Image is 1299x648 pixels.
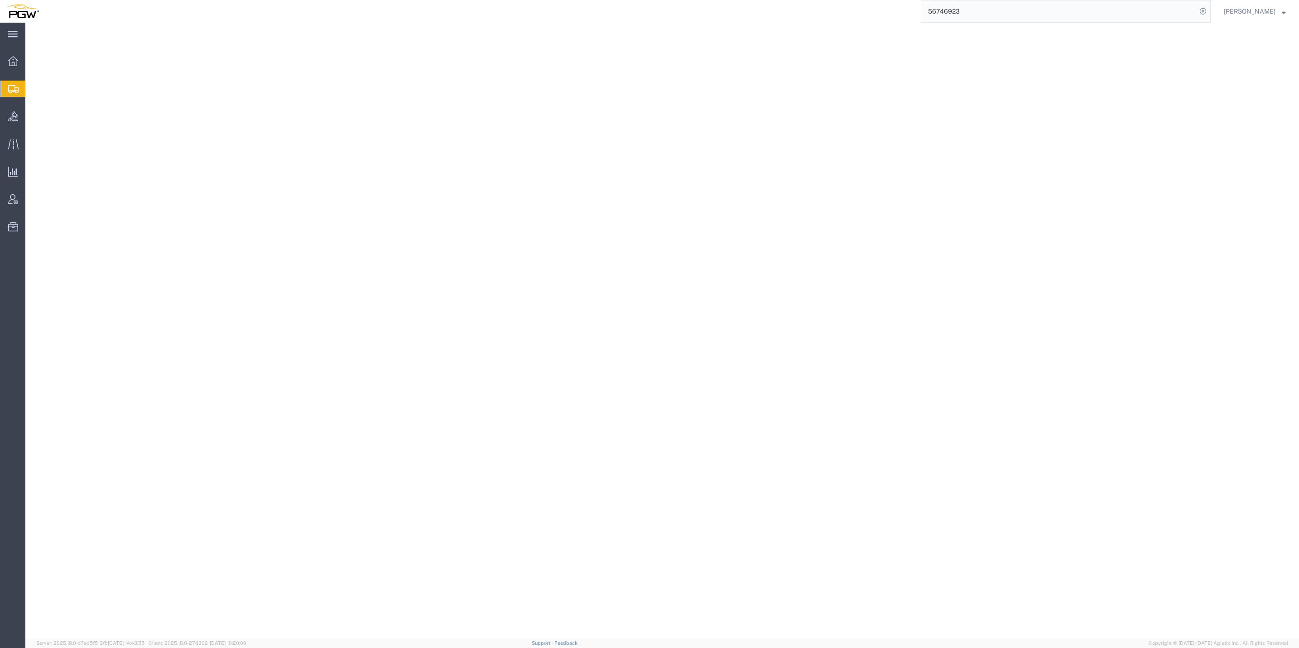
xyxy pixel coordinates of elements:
[1149,639,1288,647] span: Copyright © [DATE]-[DATE] Agistix Inc., All Rights Reserved
[36,640,144,646] span: Server: 2025.18.0-c7ad5f513fb
[1224,6,1275,16] span: Ksenia Gushchina-Kerecz
[554,640,577,646] a: Feedback
[108,640,144,646] span: [DATE] 14:43:55
[1223,6,1286,17] button: [PERSON_NAME]
[149,640,246,646] span: Client: 2025.18.0-27d3021
[921,0,1197,22] input: Search for shipment number, reference number
[25,23,1299,638] iframe: FS Legacy Container
[210,640,246,646] span: [DATE] 10:20:09
[532,640,554,646] a: Support
[6,5,39,18] img: logo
